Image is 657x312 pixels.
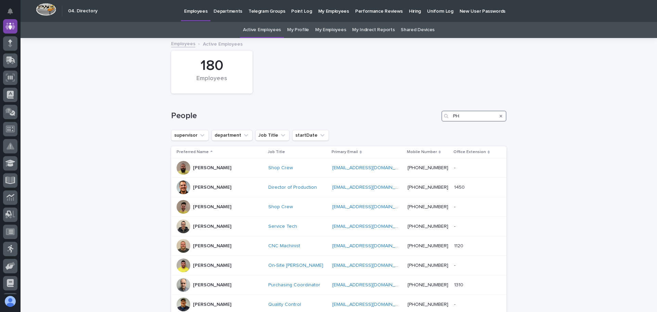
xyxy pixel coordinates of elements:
button: users-avatar [3,294,17,309]
p: Mobile Number [407,148,437,156]
p: [PERSON_NAME] [193,204,231,210]
a: [EMAIL_ADDRESS][DOMAIN_NAME] [332,204,410,209]
tr: [PERSON_NAME]Shop Crew [EMAIL_ADDRESS][DOMAIN_NAME] [PHONE_NUMBER]-- [171,158,506,178]
a: Shop Crew [268,204,293,210]
button: Job Title [255,130,289,141]
button: Notifications [3,4,17,18]
p: 1310 [454,281,465,288]
div: 180 [183,57,241,74]
h2: 04. Directory [68,8,98,14]
a: [PHONE_NUMBER] [408,165,448,170]
p: - [454,164,457,171]
a: CNC Machinist [268,243,300,249]
p: Job Title [268,148,285,156]
p: [PERSON_NAME] [193,282,231,288]
tr: [PERSON_NAME]Service Tech [EMAIL_ADDRESS][DOMAIN_NAME] [PHONE_NUMBER]-- [171,217,506,236]
h1: People [171,111,439,121]
tr: [PERSON_NAME]On-Site [PERSON_NAME] [EMAIL_ADDRESS][DOMAIN_NAME] [PHONE_NUMBER]-- [171,256,506,275]
a: [PHONE_NUMBER] [408,185,448,190]
div: Notifications [9,8,17,19]
p: Primary Email [332,148,358,156]
a: [PHONE_NUMBER] [408,302,448,307]
a: Active Employees [243,22,281,38]
a: [PHONE_NUMBER] [408,204,448,209]
p: Active Employees [203,40,243,47]
button: startDate [292,130,329,141]
a: My Employees [315,22,346,38]
a: [EMAIL_ADDRESS][DOMAIN_NAME] [332,283,410,287]
tr: [PERSON_NAME]Director of Production [EMAIL_ADDRESS][DOMAIN_NAME] [PHONE_NUMBER]14501450 [171,178,506,197]
p: [PERSON_NAME] [193,263,231,269]
p: [PERSON_NAME] [193,243,231,249]
a: [EMAIL_ADDRESS][DOMAIN_NAME] [332,224,410,229]
a: My Indirect Reports [352,22,395,38]
a: [PHONE_NUMBER] [408,224,448,229]
tr: [PERSON_NAME]Purchasing Coordinator [EMAIL_ADDRESS][DOMAIN_NAME] [PHONE_NUMBER]13101310 [171,275,506,295]
input: Search [441,111,506,122]
a: [PHONE_NUMBER] [408,244,448,248]
p: 1450 [454,183,466,190]
p: [PERSON_NAME] [193,302,231,308]
img: Workspace Logo [36,3,56,16]
p: - [454,261,457,269]
a: [EMAIL_ADDRESS][DOMAIN_NAME] [332,185,410,190]
a: Employees [171,39,195,47]
a: On-Site [PERSON_NAME] [268,263,323,269]
p: - [454,222,457,229]
a: Purchasing Coordinator [268,282,320,288]
a: Shared Devices [401,22,435,38]
button: department [211,130,253,141]
a: Quality Control [268,302,301,308]
a: Director of Production [268,185,317,190]
a: [EMAIL_ADDRESS][DOMAIN_NAME] [332,165,410,170]
a: Shop Crew [268,165,293,171]
p: [PERSON_NAME] [193,165,231,171]
p: Preferred Name [177,148,209,156]
a: [EMAIL_ADDRESS][DOMAIN_NAME] [332,302,410,307]
a: [EMAIL_ADDRESS][DOMAIN_NAME] [332,263,410,268]
tr: [PERSON_NAME]Shop Crew [EMAIL_ADDRESS][DOMAIN_NAME] [PHONE_NUMBER]-- [171,197,506,217]
p: [PERSON_NAME] [193,185,231,190]
p: [PERSON_NAME] [193,224,231,229]
tr: [PERSON_NAME]CNC Machinist [EMAIL_ADDRESS][DOMAIN_NAME] [PHONE_NUMBER]11201120 [171,236,506,256]
a: [PHONE_NUMBER] [408,283,448,287]
a: [EMAIL_ADDRESS][DOMAIN_NAME] [332,244,410,248]
a: My Profile [287,22,309,38]
button: supervisor [171,130,209,141]
p: - [454,203,457,210]
a: [PHONE_NUMBER] [408,263,448,268]
p: - [454,300,457,308]
a: Service Tech [268,224,297,229]
p: Office Extension [453,148,486,156]
div: Employees [183,75,241,89]
p: 1120 [454,242,465,249]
